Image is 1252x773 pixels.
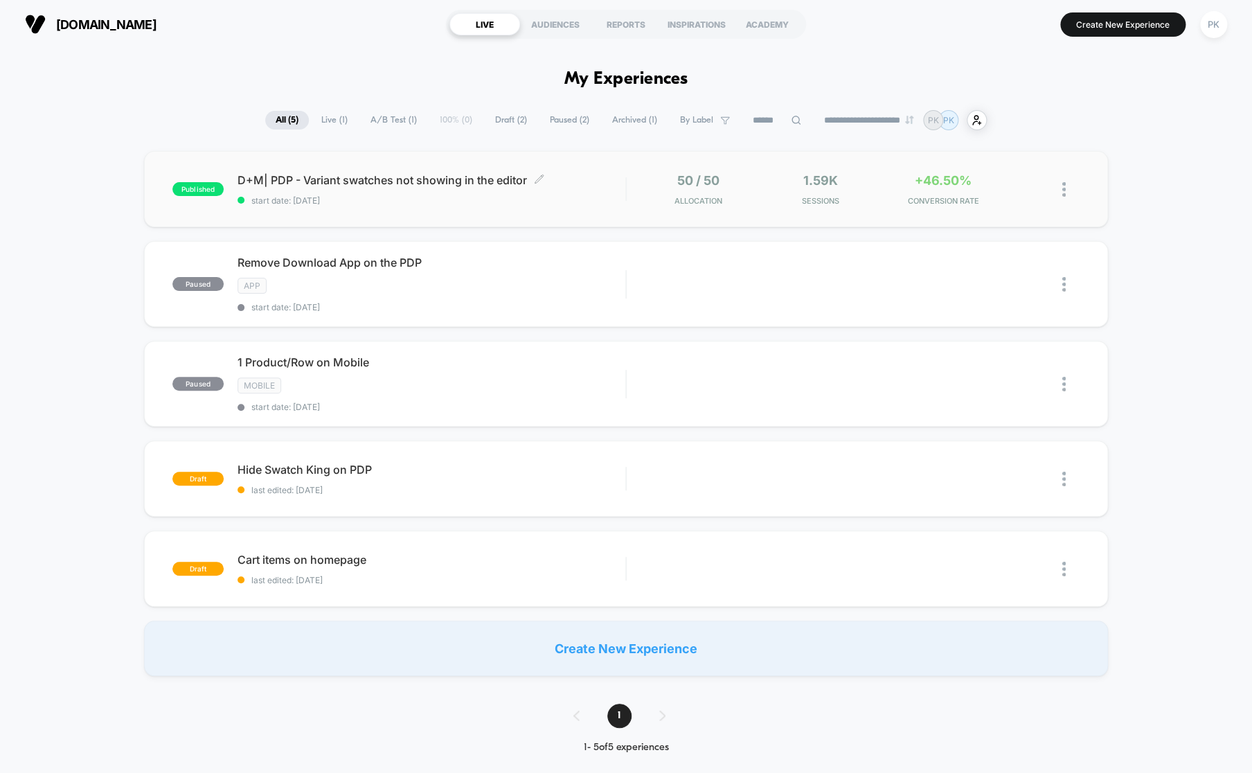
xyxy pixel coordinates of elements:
[25,14,46,35] img: Visually logo
[21,13,161,35] button: [DOMAIN_NAME]
[360,111,427,130] span: A/B Test ( 1 )
[661,13,732,35] div: INSPIRATIONS
[238,302,625,312] span: start date: [DATE]
[172,182,224,196] span: published
[928,115,939,125] p: PK
[943,115,954,125] p: PK
[172,472,224,486] span: draft
[172,377,224,391] span: paused
[449,13,520,35] div: LIVE
[56,17,156,32] span: [DOMAIN_NAME]
[1060,12,1186,37] button: Create New Experience
[172,277,224,291] span: paused
[238,173,625,187] span: D+M| PDP - Variant swatches not showing in the editor
[677,173,719,188] span: 50 / 50
[539,111,600,130] span: Paused ( 2 )
[607,704,632,728] span: 1
[238,553,625,567] span: Cart items on homepage
[238,377,281,393] span: Mobile
[238,402,625,412] span: start date: [DATE]
[238,256,625,269] span: Remove Download App on the PDP
[311,111,358,130] span: Live ( 1 )
[591,13,661,35] div: REPORTS
[265,111,309,130] span: All ( 5 )
[1196,10,1231,39] button: PK
[560,742,693,754] div: 1 - 5 of 5 experiences
[564,69,688,89] h1: My Experiences
[680,115,713,125] span: By Label
[1062,562,1066,576] img: close
[1200,11,1227,38] div: PK
[1062,182,1066,197] img: close
[520,13,591,35] div: AUDIENCES
[905,116,913,124] img: end
[763,196,879,206] span: Sessions
[1062,472,1066,486] img: close
[1062,377,1066,391] img: close
[732,13,803,35] div: ACADEMY
[674,196,722,206] span: Allocation
[602,111,668,130] span: Archived ( 1 )
[172,562,224,576] span: draft
[238,278,267,294] span: App
[238,195,625,206] span: start date: [DATE]
[485,111,537,130] span: Draft ( 2 )
[915,173,972,188] span: +46.50%
[144,621,1108,676] div: Create New Experience
[238,575,625,585] span: last edited: [DATE]
[238,485,625,495] span: last edited: [DATE]
[238,355,625,369] span: 1 Product/Row on Mobile
[803,173,838,188] span: 1.59k
[238,463,625,477] span: Hide Swatch King on PDP
[1062,277,1066,292] img: close
[885,196,1001,206] span: CONVERSION RATE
